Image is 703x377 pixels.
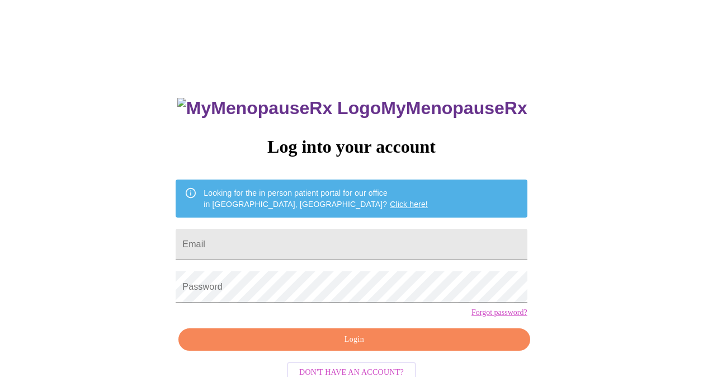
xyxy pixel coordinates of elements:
[471,308,527,317] a: Forgot password?
[176,136,527,157] h3: Log into your account
[191,333,517,347] span: Login
[204,183,428,214] div: Looking for the in person patient portal for our office in [GEOGRAPHIC_DATA], [GEOGRAPHIC_DATA]?
[390,200,428,209] a: Click here!
[178,328,530,351] button: Login
[284,367,419,376] a: Don't have an account?
[177,98,527,119] h3: MyMenopauseRx
[177,98,381,119] img: MyMenopauseRx Logo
